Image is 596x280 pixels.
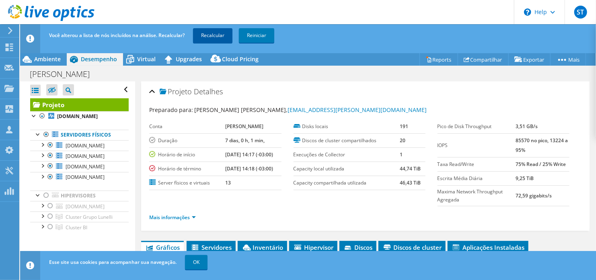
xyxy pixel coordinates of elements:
[49,251,129,260] div: Discos de cluster compartilhados
[149,106,193,114] label: Preparado para:
[34,55,61,63] span: Ambiente
[508,53,551,66] a: Exportar
[438,141,516,149] label: IOPS
[438,122,516,131] label: Pico de Disk Throughput
[294,165,400,173] label: Capacity local utilizada
[550,53,586,66] a: Mais
[452,243,524,251] span: Aplicações Instaladas
[242,243,283,251] span: Inventário
[30,161,129,172] a: [DOMAIN_NAME]
[81,55,117,63] span: Desempenho
[225,123,263,130] b: [PERSON_NAME]
[294,151,400,159] label: Execuções de Collector
[400,165,421,172] b: 44,74 TiB
[225,165,273,172] b: [DATE] 14:18 (-03:00)
[294,122,400,131] label: Disks locais
[400,137,405,144] b: 20
[438,174,516,183] label: Escrita Média Diária
[400,151,403,158] b: 1
[225,151,273,158] b: [DATE] 14:17 (-03:00)
[149,151,225,159] label: Horário de início
[57,113,98,120] b: [DOMAIN_NAME]
[400,179,421,186] b: 46,43 TiB
[438,188,516,204] label: Maxima Network Throughput Agregada
[516,175,534,182] b: 9,25 TiB
[516,123,538,130] b: 3,51 GB/s
[382,243,442,251] span: Discos de cluster
[343,243,372,251] span: Discos
[149,165,225,173] label: Horário de término
[185,255,208,270] a: OK
[149,179,225,187] label: Server físicos e virtuais
[193,28,232,43] a: Recalcular
[30,212,129,222] a: Cluster Grupo Lunelli
[194,106,427,114] span: [PERSON_NAME] [PERSON_NAME],
[30,222,129,232] a: Cluster BI
[66,203,105,210] span: [DOMAIN_NAME]
[30,151,129,161] a: [DOMAIN_NAME]
[176,55,202,63] span: Upgrades
[194,87,223,96] span: Detalhes
[294,179,400,187] label: Capacity compartilhada utilizada
[419,53,458,66] a: Reports
[458,53,509,66] a: Compartilhar
[225,179,231,186] b: 13
[149,122,225,131] label: Conta
[30,111,129,122] a: [DOMAIN_NAME]
[438,160,516,168] label: Taxa Read/Write
[516,161,566,168] b: 75% Read / 25% Write
[49,259,177,265] span: Esse site usa cookies para acompanhar sua navegação.
[149,137,225,145] label: Duração
[30,191,129,201] a: Hipervisores
[26,70,102,79] h1: [PERSON_NAME]
[239,28,274,43] a: Reiniciar
[66,224,87,231] span: Cluster BI
[137,55,156,63] span: Virtual
[66,163,105,170] span: [DOMAIN_NAME]
[66,214,113,220] span: Cluster Grupo Lunelli
[30,172,129,183] a: [DOMAIN_NAME]
[516,192,552,199] b: 72,59 gigabits/s
[574,6,587,19] span: ST
[30,140,129,151] a: [DOMAIN_NAME]
[49,32,185,39] span: Você alterou a lista de nós incluídos na análise. Recalcular?
[30,98,129,111] a: Projeto
[294,137,400,145] label: Discos de cluster compartilhados
[66,174,105,180] span: [DOMAIN_NAME]
[149,214,196,221] a: Mais informações
[524,8,531,16] svg: \n
[191,243,232,251] span: Servidores
[66,142,105,149] span: [DOMAIN_NAME]
[30,130,129,140] a: Servidores físicos
[30,201,129,212] a: [DOMAIN_NAME]
[222,55,259,63] span: Cloud Pricing
[66,153,105,160] span: [DOMAIN_NAME]
[145,243,180,251] span: Gráficos
[160,88,192,96] span: Projeto
[225,137,265,144] b: 7 dias, 0 h, 1 min,
[400,123,408,130] b: 191
[516,137,568,153] b: 85570 no pico, 13224 a 95%
[288,106,427,114] a: [EMAIL_ADDRESS][PERSON_NAME][DOMAIN_NAME]
[293,243,333,251] span: Hipervisor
